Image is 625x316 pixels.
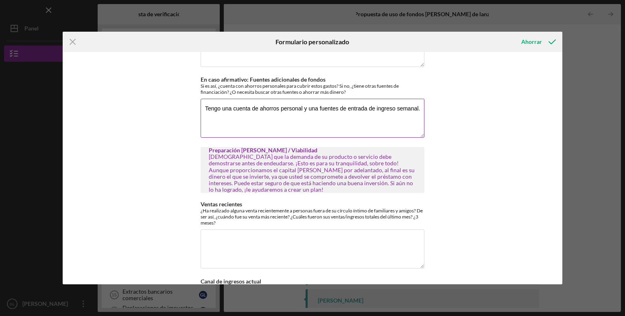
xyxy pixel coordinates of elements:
[201,208,424,226] font: ¿Ha realizado alguna venta recientemente a personas fuera de su círculo íntimo de familiares y am...
[275,38,349,45] font: Formulario personalizado
[209,153,416,193] font: [DEMOGRAPHIC_DATA] que la demanda de su producto o servicio debe demostrarse antes de endeudarse....
[201,76,326,83] font: En caso afirmativo: Fuentes adicionales de fondos
[201,278,261,285] font: Canal de ingresos actual
[521,38,542,45] font: Ahorrar
[201,201,242,208] font: Ventas recientes
[513,34,562,50] button: Ahorrar
[201,99,424,138] textarea: Tengo una cuenta de ahorros personal y una fuentes de entrada de ingreso semanal.
[201,83,400,95] font: Si es así, ¿cuenta con ahorros personales para cubrir estos gastos? Si no, ¿tiene otras fuentes d...
[209,147,317,154] font: Preparación [PERSON_NAME] / Viabilidad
